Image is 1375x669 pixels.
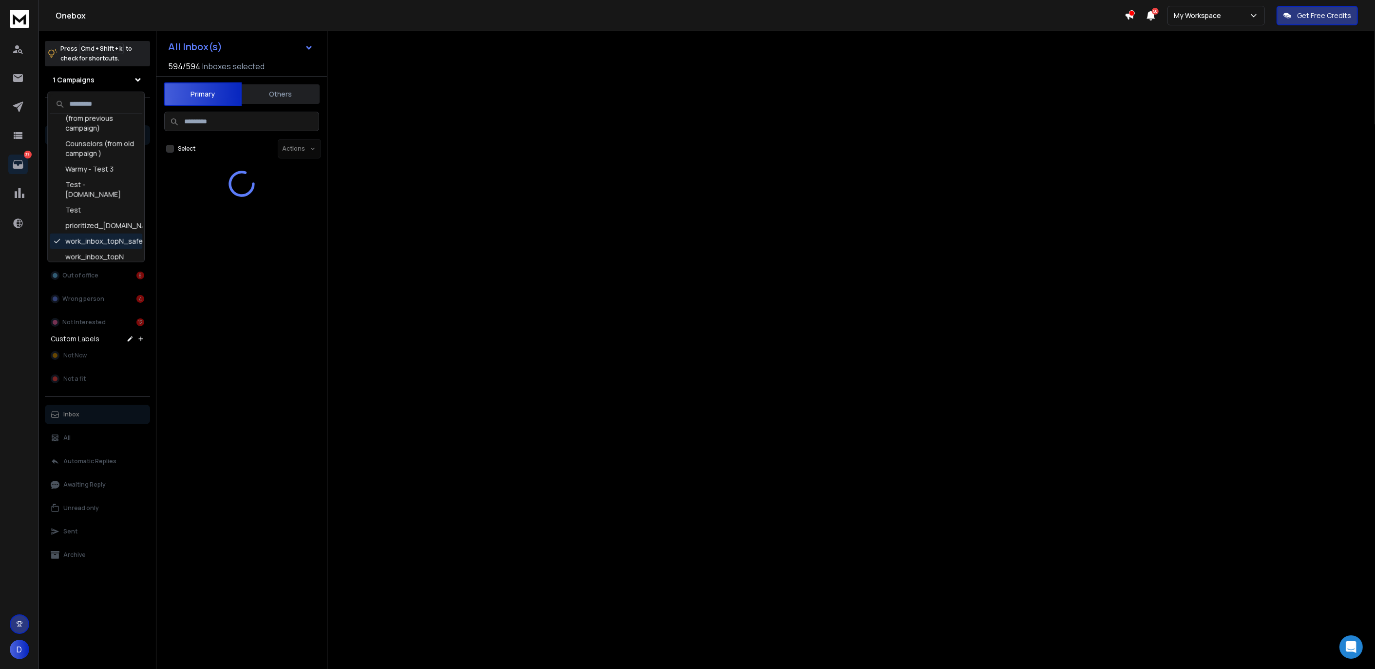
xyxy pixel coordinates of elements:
[1152,8,1159,15] span: 50
[242,83,320,105] button: Others
[50,249,142,275] div: work_inbox_topN Mistake
[51,334,99,344] h3: Custom Labels
[24,151,32,158] p: 37
[1297,11,1351,20] p: Get Free Credits
[45,106,150,119] h3: Filters
[50,101,142,136] div: Educational Providers (from previous campaign)
[53,75,95,85] h1: 1 Campaigns
[168,42,222,52] h1: All Inbox(s)
[50,202,142,218] div: Test
[10,10,29,28] img: logo
[60,44,132,63] p: Press to check for shortcuts.
[50,136,142,161] div: Counselors (from old campaign )
[1174,11,1225,20] p: My Workspace
[202,60,265,72] h3: Inboxes selected
[50,234,142,249] div: work_inbox_topN_safe_work_google_seed_early_fit.YES
[79,43,124,54] span: Cmd + Shift + k
[168,60,200,72] span: 594 / 594
[50,161,142,177] div: Warmy - Test 3
[50,218,142,234] div: prioritized_[DOMAIN_NAME]_work_google.master.noai.csv
[10,640,29,659] span: D
[1339,635,1363,659] div: Open Intercom Messenger
[164,82,242,106] button: Primary
[56,10,1125,21] h1: Onebox
[178,145,195,153] label: Select
[50,177,142,202] div: Test - [DOMAIN_NAME]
